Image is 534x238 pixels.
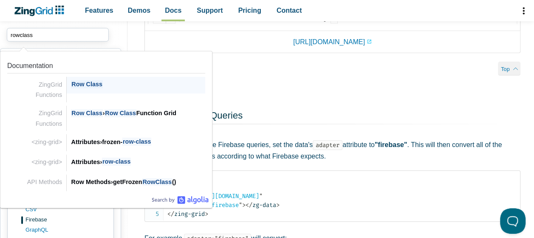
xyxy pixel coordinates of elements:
[205,201,242,209] span: firebase
[205,210,208,218] span: >
[27,178,62,185] span: API Methods
[85,5,113,16] span: Features
[100,159,102,165] span: ›
[25,225,107,235] a: GraphQL
[500,208,526,234] iframe: Toggle Customer Support
[71,109,102,117] span: Row Class
[4,102,209,131] a: Link to the result
[246,201,276,209] span: zg-data
[103,110,105,116] span: ›
[152,196,209,204] a: Algolia
[111,178,113,185] span: ›
[71,157,205,167] div: Attributes
[4,55,209,102] a: Link to the result
[25,215,107,225] a: firebase
[191,193,263,200] span: [URL][DOMAIN_NAME]
[71,137,205,147] div: Attributes frozen-
[142,178,172,186] span: RowClass
[238,5,261,16] span: Pricing
[4,151,209,171] a: Link to the result
[100,139,102,145] span: ›
[31,139,62,145] span: <zing-grid>
[144,139,520,162] p: To make it easier to use Firebase queries, set the data's attribute to . This will then convert a...
[7,62,53,69] span: Documentation
[71,177,205,187] div: Row Methods getFrozen ()
[277,5,302,16] span: Contact
[276,201,280,209] span: >
[242,201,246,209] span: >
[167,210,174,218] span: </
[197,5,223,16] span: Support
[36,110,62,127] span: ZingGrid Functions
[259,193,263,200] span: "
[14,6,68,16] a: ZingChart Logo. Click to return to the homepage
[293,36,372,48] a: [URL][DOMAIN_NAME]
[167,210,205,218] span: zing-grid
[152,196,209,204] div: Search by
[375,141,407,148] strong: "firebase"
[165,5,181,16] span: Docs
[4,171,209,191] a: Link to the result
[25,204,107,215] a: CSV
[239,201,242,209] span: "
[246,201,252,209] span: </
[313,140,342,150] code: adapter
[105,109,136,117] span: Row Class
[122,138,151,146] span: row-class
[36,81,62,98] span: ZingGrid Functions
[71,80,102,88] span: Row Class
[71,108,205,118] div: Function Grid
[31,159,62,165] span: <zing-grid>
[128,5,150,16] span: Demos
[4,131,209,151] a: Link to the result
[7,28,109,42] input: search input
[102,158,131,166] span: row-class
